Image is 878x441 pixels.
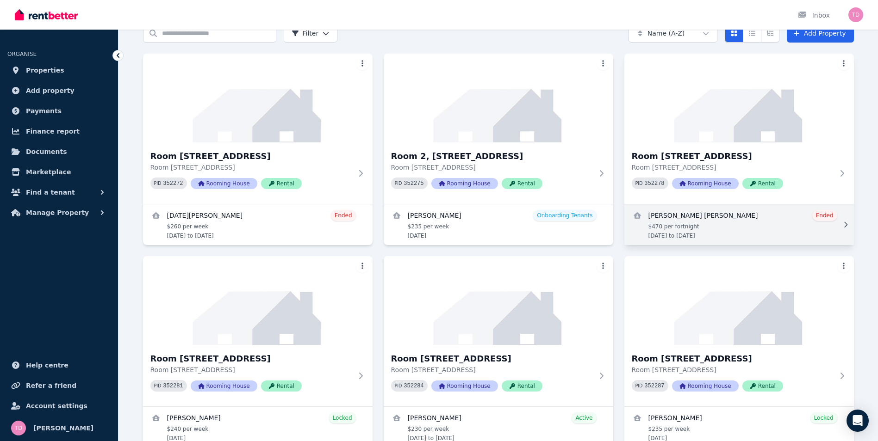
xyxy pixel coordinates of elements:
span: Manage Property [26,207,89,218]
button: Find a tenant [7,183,111,202]
button: Manage Property [7,203,111,222]
a: Room 3, 6 Firth AveRoom [STREET_ADDRESS]Room [STREET_ADDRESS]PID 352278Rooming HouseRental [624,54,854,204]
button: More options [356,57,369,70]
span: Help centre [26,360,68,371]
button: More options [837,260,850,273]
code: 352275 [404,180,423,187]
small: PID [154,181,162,186]
div: Inbox [797,11,830,20]
span: Filter [292,29,319,38]
h3: Room [STREET_ADDRESS] [632,150,834,163]
span: Rental [502,380,542,392]
p: Room [STREET_ADDRESS] [632,163,834,172]
div: View options [725,24,779,43]
a: Add property [7,81,111,100]
span: Rooming House [431,380,498,392]
small: PID [395,383,402,388]
a: Account settings [7,397,111,415]
p: Room [STREET_ADDRESS] [391,365,593,374]
button: Filter [284,24,338,43]
code: 352281 [163,383,183,389]
button: Expanded list view [761,24,779,43]
p: Room [STREET_ADDRESS] [632,365,834,374]
small: PID [395,181,402,186]
button: Card view [725,24,743,43]
h3: Room [STREET_ADDRESS] [150,352,352,365]
button: More options [597,260,610,273]
span: Add property [26,85,75,96]
span: ORGANISE [7,51,37,57]
a: Room 4, 6 Firth AveRoom [STREET_ADDRESS]Room [STREET_ADDRESS]PID 352281Rooming HouseRental [143,256,373,406]
a: Documents [7,142,111,161]
a: Room 6, 6 Firth AveRoom [STREET_ADDRESS]Room [STREET_ADDRESS]PID 352287Rooming HouseRental [624,256,854,406]
h3: Room [STREET_ADDRESS] [150,150,352,163]
a: Add Property [787,24,854,43]
span: Rental [742,380,783,392]
a: View details for Patrick Johnson [384,204,613,245]
a: Marketplace [7,163,111,181]
span: Properties [26,65,64,76]
span: Documents [26,146,67,157]
a: Room 2, 6 Firth AveRoom 2, [STREET_ADDRESS]Room [STREET_ADDRESS]PID 352275Rooming HouseRental [384,54,613,204]
span: Rooming House [672,380,739,392]
img: Room 5, 6 Firth Ave [384,256,613,345]
small: PID [154,383,162,388]
div: Open Intercom Messenger [847,410,869,432]
a: Finance report [7,122,111,141]
img: Room 1, 6 Firth Ave [143,54,373,142]
span: Rooming House [191,178,257,189]
span: Rooming House [191,380,257,392]
a: Refer a friend [7,376,111,395]
span: Finance report [26,126,80,137]
a: Room 5, 6 Firth AveRoom [STREET_ADDRESS]Room [STREET_ADDRESS]PID 352284Rooming HouseRental [384,256,613,406]
small: PID [635,383,643,388]
button: Name (A-Z) [629,24,717,43]
p: Room [STREET_ADDRESS] [150,163,352,172]
img: RentBetter [15,8,78,22]
small: PID [635,181,643,186]
a: View details for Pravin Thanuka Hapugaswatta [624,204,854,245]
span: Rental [742,178,783,189]
img: Room 6, 6 Firth Ave [624,256,854,345]
h3: Room [STREET_ADDRESS] [632,352,834,365]
p: Room [STREET_ADDRESS] [391,163,593,172]
span: Rooming House [672,178,739,189]
span: Rental [502,178,542,189]
span: Rooming House [431,178,498,189]
code: 352272 [163,180,183,187]
code: 352287 [644,383,664,389]
button: More options [356,260,369,273]
span: [PERSON_NAME] [33,423,93,434]
span: Marketplace [26,166,71,178]
a: Room 1, 6 Firth AveRoom [STREET_ADDRESS]Room [STREET_ADDRESS]PID 352272Rooming HouseRental [143,54,373,204]
span: Name (A-Z) [648,29,685,38]
code: 352278 [644,180,664,187]
img: Travis Dennis [11,421,26,435]
h3: Room 2, [STREET_ADDRESS] [391,150,593,163]
span: Rental [261,178,302,189]
button: More options [837,57,850,70]
img: Travis Dennis [848,7,863,22]
img: Room 3, 6 Firth Ave [624,54,854,142]
span: Find a tenant [26,187,75,198]
p: Room [STREET_ADDRESS] [150,365,352,374]
span: Rental [261,380,302,392]
a: Help centre [7,356,111,374]
button: Compact list view [743,24,761,43]
span: Payments [26,105,62,116]
a: View details for Dano Sherin Jose [143,204,373,245]
img: Room 4, 6 Firth Ave [143,256,373,345]
a: Properties [7,61,111,80]
code: 352284 [404,383,423,389]
a: Payments [7,102,111,120]
span: Refer a friend [26,380,76,391]
img: Room 2, 6 Firth Ave [384,54,613,142]
button: More options [597,57,610,70]
h3: Room [STREET_ADDRESS] [391,352,593,365]
span: Account settings [26,400,87,411]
